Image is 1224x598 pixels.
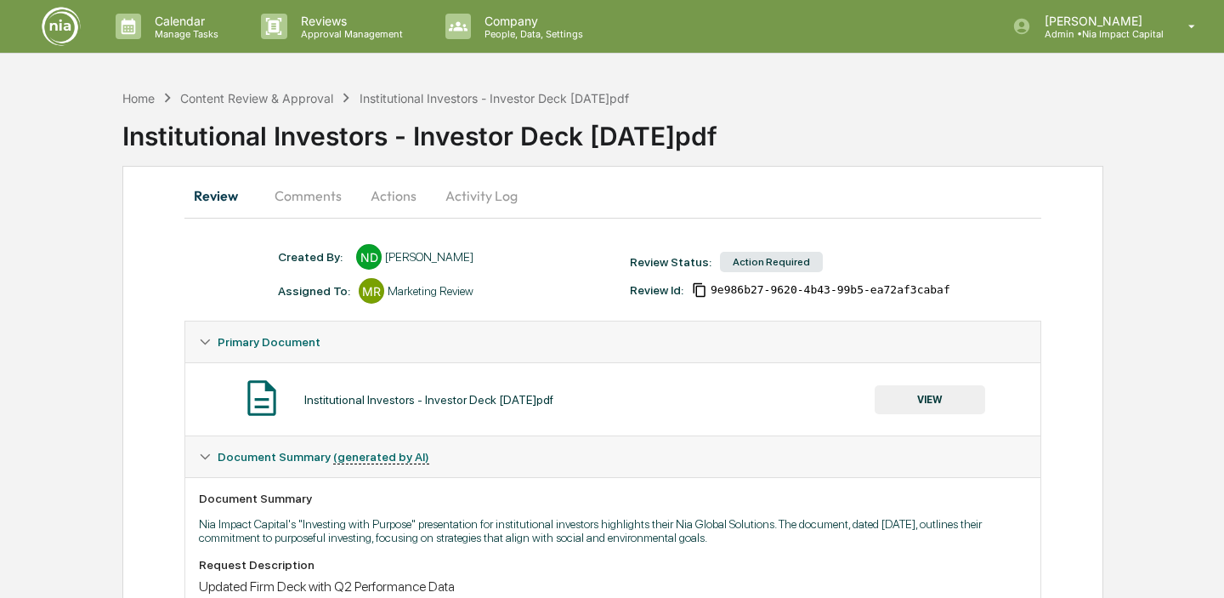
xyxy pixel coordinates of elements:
button: Comments [261,175,355,216]
div: Home [122,91,155,105]
div: Primary Document [185,362,1040,436]
div: Action Required [720,252,823,272]
img: logo [41,6,82,47]
button: Actions [355,175,432,216]
div: MR [359,278,384,304]
p: Manage Tasks [141,28,227,40]
button: Activity Log [432,175,531,216]
p: Reviews [287,14,411,28]
div: Created By: ‎ ‎ [278,250,348,264]
div: Institutional Investors - Investor Deck [DATE]pdf [122,107,1224,151]
p: Approval Management [287,28,411,40]
div: Institutional Investors - Investor Deck [DATE]pdf [360,91,629,105]
div: Marketing Review [388,284,473,298]
img: Document Icon [241,377,283,419]
div: Updated Firm Deck with Q2 Performance Data [199,578,1027,595]
div: ND [356,244,382,270]
div: Request Description [199,558,1027,572]
div: [PERSON_NAME] [385,250,473,264]
span: 9e986b27-9620-4b43-99b5-ea72af3cabaf [711,283,950,297]
p: Nia Impact Capital's "Investing with Purpose" presentation for institutional investors highlights... [199,517,1027,544]
p: [PERSON_NAME] [1031,14,1164,28]
p: Admin • Nia Impact Capital [1031,28,1164,40]
div: Assigned To: [278,284,350,298]
button: Review [184,175,261,216]
p: People, Data, Settings [471,28,592,40]
u: (generated by AI) [333,450,429,464]
div: Review Status: [630,255,711,269]
span: Copy Id [692,282,707,298]
div: Content Review & Approval [180,91,333,105]
div: Document Summary (generated by AI) [185,436,1040,477]
span: Primary Document [218,335,320,349]
button: VIEW [875,385,985,414]
div: Primary Document [185,322,1040,362]
p: Company [471,14,592,28]
p: Calendar [141,14,227,28]
div: secondary tabs example [184,175,1041,216]
div: Review Id: [630,283,683,297]
span: Document Summary [218,450,429,464]
div: Document Summary [199,492,1027,505]
div: Institutional Investors - Investor Deck [DATE]pdf [304,393,553,407]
